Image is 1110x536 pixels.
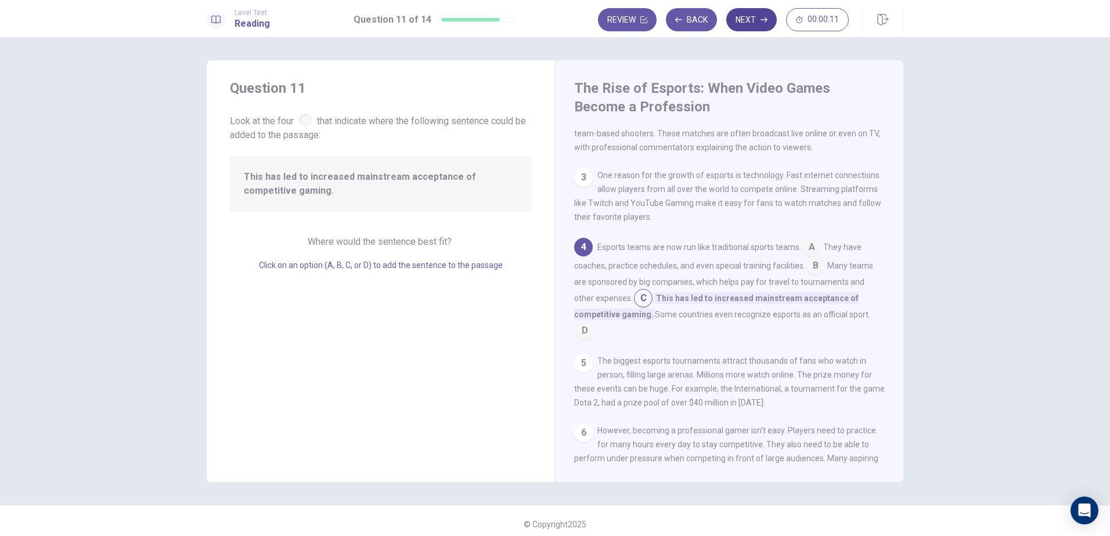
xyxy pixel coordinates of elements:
[786,8,849,31] button: 00:00:11
[574,292,859,320] span: This has led to increased mainstream acceptance of competitive gaming.
[235,17,270,31] h1: Reading
[230,111,532,142] span: Look at the four that indicate where the following sentence could be added to the passage:
[574,171,881,222] span: One reason for the growth of esports is technology. Fast internet connections allow players from ...
[230,79,532,97] h4: Question 11
[574,354,593,372] div: 5
[235,9,270,17] span: Level Test
[259,260,503,270] span: Click on an option (A, B, C, or D) to add the sentence to the passage
[806,256,825,275] span: B
[574,423,593,442] div: 6
[354,13,431,27] h1: Question 11 of 14
[575,321,594,340] span: D
[808,15,839,24] span: 00:00:11
[574,356,885,407] span: The biggest esports tournaments attract thousands of fans who watch in person, filling large aren...
[244,170,518,198] span: This has led to increased mainstream acceptance of competitive gaming.
[1071,497,1098,524] div: Open Intercom Messenger
[655,310,870,319] span: Some countries even recognize esports as an official sport.
[574,238,593,256] div: 4
[597,242,801,252] span: Esports teams are now run like traditional sports teams.
[598,8,657,31] button: Review
[666,8,717,31] button: Back
[524,520,586,529] span: © Copyright 2025
[308,236,454,247] span: Where would the sentence best fit?
[726,8,777,31] button: Next
[574,261,873,303] span: Many teams are sponsored by big companies, which helps pay for travel to tournaments and other ex...
[574,79,882,116] h4: The Rise of Esports: When Video Games Become a Profession
[634,289,653,307] span: C
[574,168,593,187] div: 3
[802,238,821,256] span: A
[574,426,878,491] span: However, becoming a professional gamer isn't easy. Players need to practice for many hours every ...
